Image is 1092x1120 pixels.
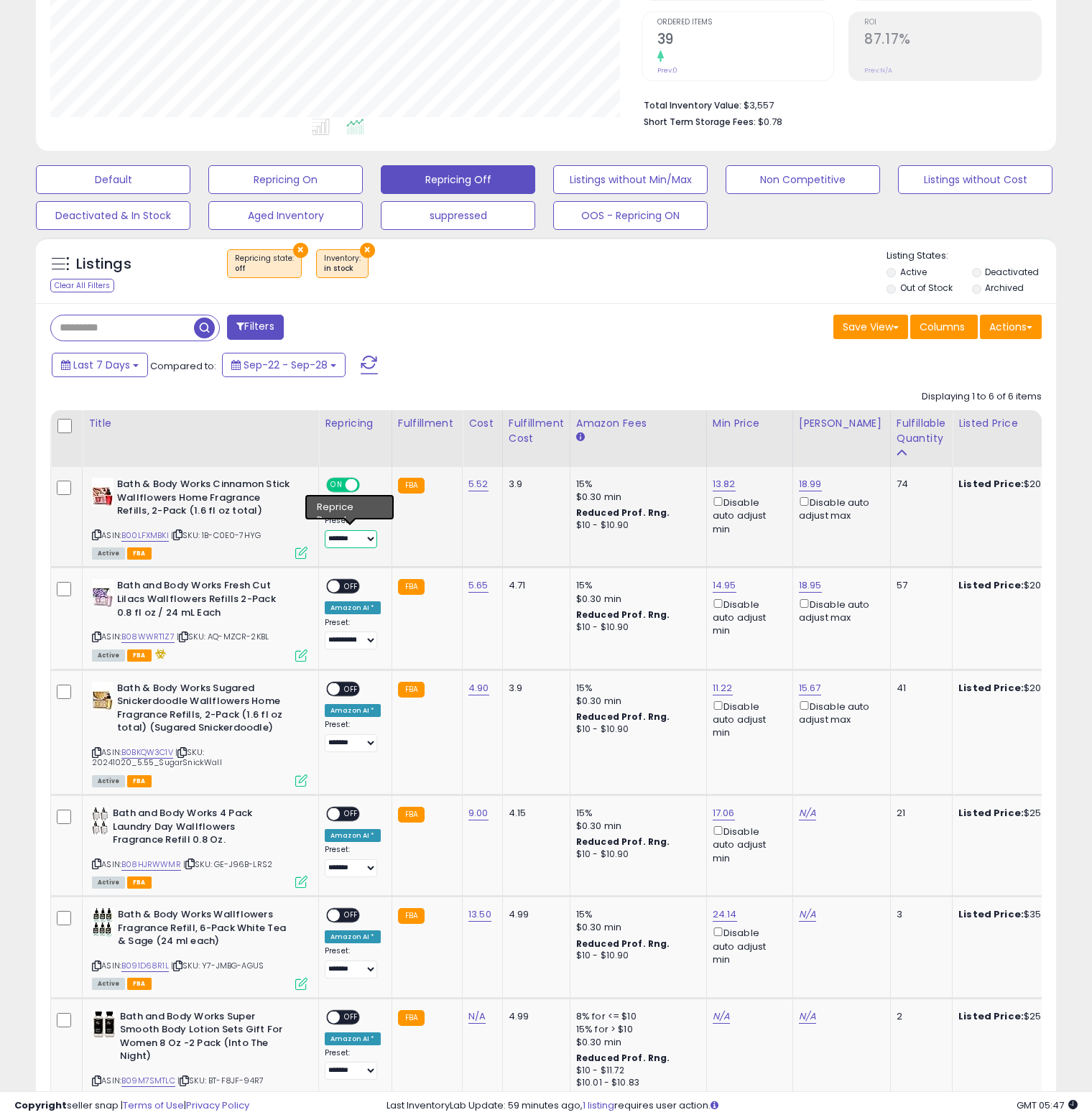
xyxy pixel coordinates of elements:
[468,578,489,593] a: 5.65
[340,1011,363,1023] span: OFF
[509,908,559,921] div: 4.99
[325,416,386,431] div: Repricing
[644,116,756,128] b: Short Term Storage Fees:
[958,908,1078,921] div: $35.00
[92,746,222,768] span: | SKU: 20241020_5.55_SugarSnickWall
[117,579,292,623] b: Bath and Body Works Fresh Cut Lilacs Wallflowers Refills 2-Pack 0.8 fl oz / 24 mL Each
[576,921,695,934] div: $0.30 min
[576,1065,695,1077] div: $10 - $11.72
[576,695,695,708] div: $0.30 min
[123,1098,184,1112] a: Terms of Use
[713,823,782,865] div: Disable auto adjust min
[799,416,884,431] div: [PERSON_NAME]
[325,946,381,978] div: Preset:
[958,806,1024,820] b: Listed Price:
[387,1099,1078,1113] div: Last InventoryLab Update: 59 minutes ago, requires user action.
[713,596,782,638] div: Disable auto adjust min
[120,1010,295,1067] b: Bath and Body Works Super Smooth Body Lotion Sets Gift For Women 8 Oz -2 Pack (Into The Night)
[171,960,264,971] span: | SKU: Y7-JMBG-AGUS
[468,1009,486,1024] a: N/A
[127,775,152,787] span: FBA
[900,282,953,294] label: Out of Stock
[576,848,695,861] div: $10 - $10.90
[340,682,363,695] span: OFF
[14,1098,67,1112] strong: Copyright
[208,201,363,230] button: Aged Inventory
[958,1009,1024,1023] b: Listed Price:
[958,416,1083,431] div: Listed Price
[52,353,148,377] button: Last 7 Days
[509,1010,559,1023] div: 4.99
[958,682,1078,695] div: $20.00
[468,681,489,695] a: 4.90
[171,529,261,541] span: | SKU: 1B-C0E0-7HYG
[583,1098,614,1112] a: 1 listing
[509,682,559,695] div: 3.9
[576,723,695,736] div: $10 - $10.90
[509,416,564,446] div: Fulfillment Cost
[325,720,381,752] div: Preset:
[117,682,292,739] b: Bath & Body Works Sugared Snickerdoodle Wallflowers Home Fragrance Refills, 2-Pack (1.6 fl oz tot...
[657,31,834,50] h2: 39
[897,1010,941,1023] div: 2
[576,593,695,606] div: $0.30 min
[340,910,363,922] span: OFF
[576,1036,695,1049] div: $0.30 min
[340,808,363,820] span: OFF
[799,596,879,624] div: Disable auto adjust max
[898,165,1052,194] button: Listings without Cost
[713,494,782,536] div: Disable auto adjust min
[325,618,381,650] div: Preset:
[127,876,152,889] span: FBA
[235,253,294,274] span: Repricing state :
[726,165,880,194] button: Non Competitive
[360,243,375,258] button: ×
[325,1048,381,1080] div: Preset:
[576,519,695,532] div: $10 - $10.90
[208,165,363,194] button: Repricing On
[340,580,363,593] span: OFF
[150,359,216,373] span: Compared to:
[897,908,941,921] div: 3
[576,820,695,833] div: $0.30 min
[713,907,737,922] a: 24.14
[576,682,695,695] div: 15%
[576,807,695,820] div: 15%
[713,681,733,695] a: 11.22
[864,19,1041,27] span: ROI
[328,479,346,491] span: ON
[76,254,131,274] h5: Listings
[576,950,695,962] div: $10 - $10.90
[509,579,559,592] div: 4.71
[897,416,946,446] div: Fulfillable Quantity
[398,908,425,924] small: FBA
[509,807,559,820] div: 4.15
[468,907,491,922] a: 13.50
[186,1098,249,1112] a: Privacy Policy
[36,165,190,194] button: Default
[244,358,328,372] span: Sep-22 - Sep-28
[864,31,1041,50] h2: 87.17%
[985,266,1039,278] label: Deactivated
[576,1052,670,1064] b: Reduced Prof. Rng.
[88,416,313,431] div: Title
[713,416,787,431] div: Min Price
[152,649,167,659] i: hazardous material
[713,698,782,740] div: Disable auto adjust min
[398,682,425,698] small: FBA
[36,201,190,230] button: Deactivated & In Stock
[468,806,489,820] a: 9.00
[92,1010,116,1039] img: 41324WMjC9L._SL40_.jpg
[121,858,181,871] a: B08HJRWWMR
[657,66,677,75] small: Prev: 0
[92,579,114,608] img: 41ACUMGfzAL._SL40_.jpg
[576,491,695,504] div: $0.30 min
[576,836,670,848] b: Reduced Prof. Rng.
[325,516,381,548] div: Preset:
[381,201,535,230] button: suppressed
[92,478,307,557] div: ASIN:
[799,907,816,922] a: N/A
[468,477,489,491] a: 5.52
[576,416,700,431] div: Amazon Fees
[50,279,114,292] div: Clear All Filters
